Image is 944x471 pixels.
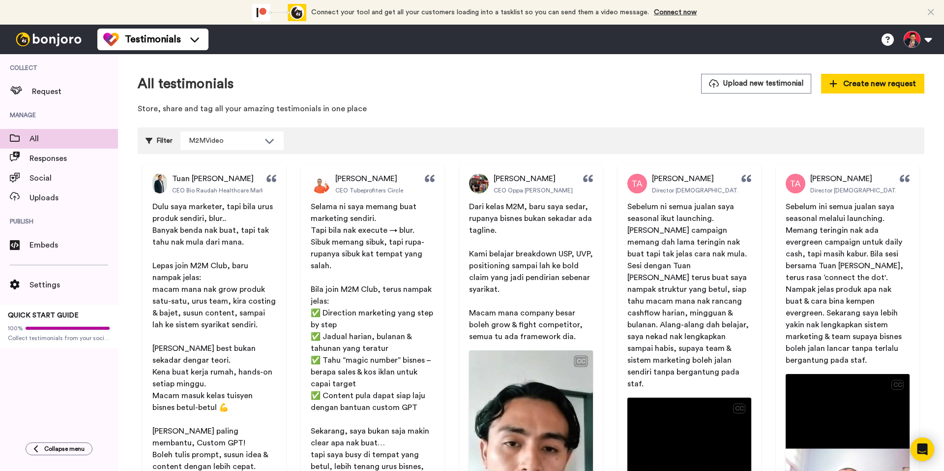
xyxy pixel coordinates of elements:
div: Filter [146,131,173,150]
span: Sebelum ni semua jualan saya seasonal ikut launching. [PERSON_NAME] campaign memang dah lama teri... [627,203,751,388]
span: Request [32,86,118,97]
span: [PERSON_NAME] [335,173,397,185]
h1: All testimonials [138,76,234,92]
img: tm-color.svg [103,31,119,47]
span: Kena buat kerja rumah, hands-on setiap minggu. [152,368,274,388]
img: Profile Picture [311,174,330,193]
span: Kami belajar breakdown USP, UVP, positioning sampai lah ke bold claim yang jadi pendirian sebenar... [469,250,595,293]
span: CEO Bio Raudah Healthcare Marketing Sdn Bhd [172,187,302,194]
span: Boleh tulis prompt, susun idea & content dengan lebih cepat. [152,451,270,471]
span: Banyak benda nak buat, tapi tak tahu nak mula dari mana. [152,226,271,246]
span: Social [29,172,118,184]
span: [PERSON_NAME] [494,173,556,185]
span: [PERSON_NAME] [652,173,714,185]
span: Connect your tool and get all your customers loading into a tasklist so you can send them a video... [311,9,649,16]
span: macam mana nak grow produk satu-satu, urus team, kira costing & bajet, susun content, sampai lah ... [152,285,277,329]
a: Connect now [654,9,697,16]
span: tapi saya busy di tempat yang betul, lebih tenang urus bisnes, [311,451,424,471]
span: Testimonials [125,32,181,46]
span: [PERSON_NAME] paling membantu, Custom GPT! [152,427,245,447]
span: ✅ Tahu “magic number” bisnes – berapa sales & kos iklan untuk capai target [311,356,433,388]
span: 100% [8,324,23,332]
span: Tuan [PERSON_NAME] [172,173,254,185]
span: Responses [29,153,118,164]
span: Macam mana company besar boleh grow & fight competitor, semua tu ada framework dia. [469,309,585,341]
span: Collect testimonials from your socials [8,334,110,342]
img: bj-logo-header-white.svg [12,32,86,46]
span: [PERSON_NAME] [810,173,872,185]
img: Profile Picture [469,174,489,193]
span: Sekarang, saya bukan saja makin clear apa nak buat… [311,427,431,447]
span: CEO Tubeprofiters Circle [335,187,403,194]
span: Selama ni saya memang buat marketing sendiri. [311,203,418,222]
span: CEO Oppa [PERSON_NAME] [494,187,573,194]
span: Lepas join M2M Club, baru nampak jelas: [152,262,250,282]
div: Open Intercom Messenger [911,438,934,461]
img: Profile Picture [152,174,167,193]
span: Create new request [829,78,916,90]
span: Director [DEMOGRAPHIC_DATA] Pro Academy [810,187,939,194]
div: animation [252,4,306,21]
span: Bila join M2M Club, terus nampak jelas: [311,285,434,305]
button: Collapse menu [26,442,92,455]
span: Director [DEMOGRAPHIC_DATA] Pro Academy [652,187,780,194]
span: [PERSON_NAME] best bukan sekadar dengar teori. [152,345,258,364]
button: Upload new testimonial [701,74,811,93]
div: CC [891,380,904,390]
span: Uploads [29,192,118,204]
span: Tapi bila nak execute → blur. [311,226,414,234]
span: Collapse menu [44,445,85,453]
img: Profile Picture [786,174,805,193]
div: CC [575,356,587,366]
span: Embeds [29,239,118,251]
span: All [29,133,118,145]
span: Dulu saya marketer, tapi bila urus produk sendiri, blur.. [152,203,275,222]
span: Settings [29,279,118,291]
span: ✅ Direction marketing yang step by step [311,309,435,329]
span: ✅ Jadual harian, bulanan & tahunan yang teratur [311,333,413,352]
span: Dari kelas M2M, baru saya sedar, rupanya bisnes bukan sekadar ada tagline. [469,203,594,234]
img: Profile Picture [627,174,647,193]
span: Sibuk memang sibuk, tapi rupa-rupanya sibuk kat tempat yang salah. [311,238,424,270]
span: ✅ Content pula dapat siap laju dengan bantuan custom GPT [311,392,427,411]
span: Sebelum ini semua jualan saya seasonal melalui launching. Memang teringin nak ada evergreen campa... [786,203,905,364]
div: M2MVideo [189,136,260,146]
div: CC [733,404,745,413]
span: Macam masuk kelas tuisyen bisnes betul-betul 💪 [152,392,255,411]
button: Create new request [821,74,924,94]
span: QUICK START GUIDE [8,312,79,319]
p: Store, share and tag all your amazing testimonials in one place [138,103,924,115]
